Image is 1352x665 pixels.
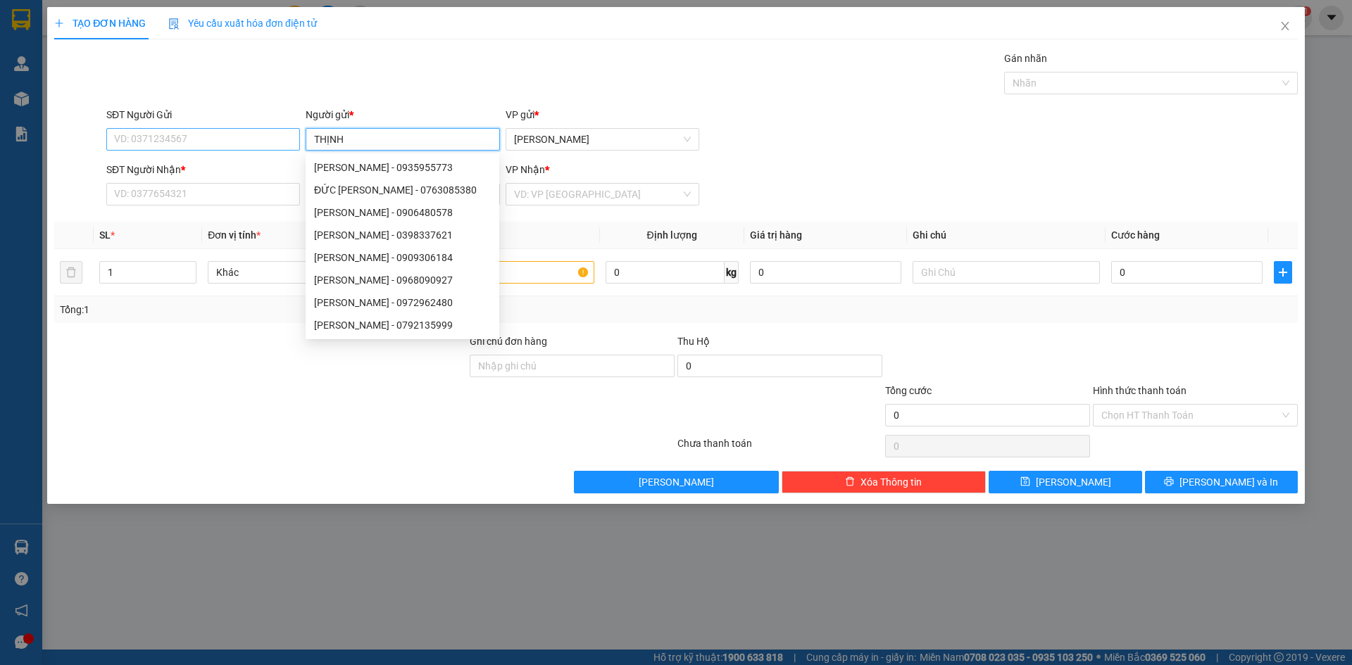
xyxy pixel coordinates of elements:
[314,227,491,243] div: [PERSON_NAME] - 0398337621
[1145,471,1298,493] button: printer[PERSON_NAME] và In
[54,18,146,29] span: TẠO ĐƠN HÀNG
[54,18,64,28] span: plus
[314,182,491,198] div: ĐỨC [PERSON_NAME] - 0763085380
[1179,474,1278,490] span: [PERSON_NAME] và In
[1265,7,1305,46] button: Close
[306,156,499,179] div: THỊNH - 0935955773
[1279,20,1291,32] span: close
[1274,261,1292,284] button: plus
[99,229,111,241] span: SL
[306,269,499,291] div: THỊNH - 0968090927
[306,314,499,336] div: TRƯỜNG THỊNH - 0792135999
[306,246,499,269] div: THỊNH - 0909306184
[1004,53,1047,64] label: Gán nhãn
[506,107,699,122] div: VP gửi
[106,107,300,122] div: SĐT Người Gửi
[506,164,545,175] span: VP Nhận
[1036,474,1111,490] span: [PERSON_NAME]
[306,291,499,314] div: thịnh - 0972962480
[639,474,714,490] span: [PERSON_NAME]
[725,261,739,284] span: kg
[314,160,491,175] div: [PERSON_NAME] - 0935955773
[314,317,491,333] div: [PERSON_NAME] - 0792135999
[860,474,922,490] span: Xóa Thông tin
[913,261,1100,284] input: Ghi Chú
[314,250,491,265] div: [PERSON_NAME] - 0909306184
[470,336,547,347] label: Ghi chú đơn hàng
[314,295,491,310] div: [PERSON_NAME] - 0972962480
[306,179,499,201] div: ĐỨC THỊNH - 0763085380
[989,471,1141,493] button: save[PERSON_NAME]
[574,471,779,493] button: [PERSON_NAME]
[1111,229,1160,241] span: Cước hàng
[647,229,697,241] span: Định lượng
[676,436,884,460] div: Chưa thanh toán
[750,229,802,241] span: Giá trị hàng
[845,476,855,488] span: delete
[907,222,1106,249] th: Ghi chú
[208,229,261,241] span: Đơn vị tính
[216,262,387,283] span: Khác
[314,272,491,288] div: [PERSON_NAME] - 0968090927
[782,471,987,493] button: deleteXóa Thông tin
[1164,476,1174,488] span: printer
[750,261,901,284] input: 0
[306,107,499,122] div: Người gửi
[1093,385,1187,396] label: Hình thức thanh toán
[406,261,594,284] input: VD: Bàn, Ghế
[60,302,522,317] div: Tổng: 1
[1275,267,1291,278] span: plus
[306,224,499,246] div: ANH THỊNH - 0398337621
[168,18,180,30] img: icon
[106,162,300,177] div: SĐT Người Nhận
[168,18,317,29] span: Yêu cầu xuất hóa đơn điện tử
[514,129,691,150] span: Phạm Ngũ Lão
[1020,476,1030,488] span: save
[306,201,499,224] div: THỊNH - 0906480578
[677,336,710,347] span: Thu Hộ
[885,385,932,396] span: Tổng cước
[60,261,82,284] button: delete
[314,205,491,220] div: [PERSON_NAME] - 0906480578
[470,355,675,377] input: Ghi chú đơn hàng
